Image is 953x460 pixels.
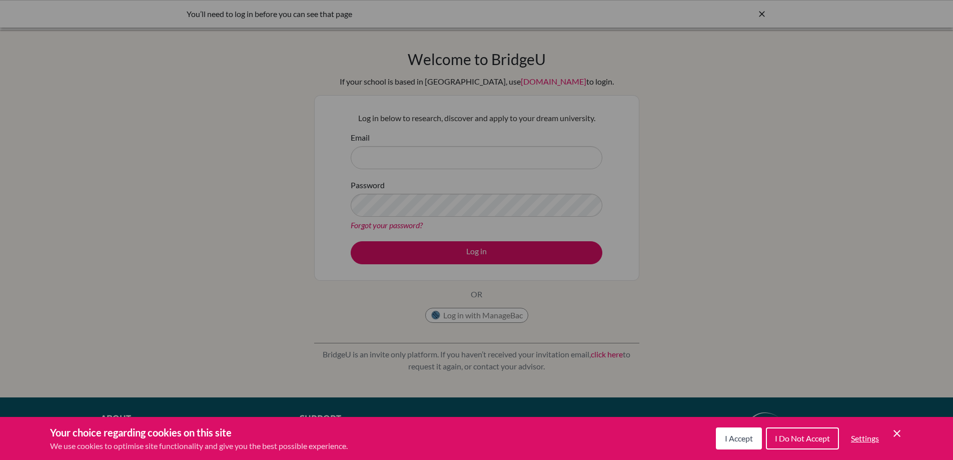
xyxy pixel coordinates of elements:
[50,440,348,452] p: We use cookies to optimise site functionality and give you the best possible experience.
[775,433,830,443] span: I Do Not Accept
[766,427,839,449] button: I Do Not Accept
[851,433,879,443] span: Settings
[50,425,348,440] h3: Your choice regarding cookies on this site
[725,433,753,443] span: I Accept
[843,428,887,448] button: Settings
[716,427,762,449] button: I Accept
[891,427,903,439] button: Save and close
